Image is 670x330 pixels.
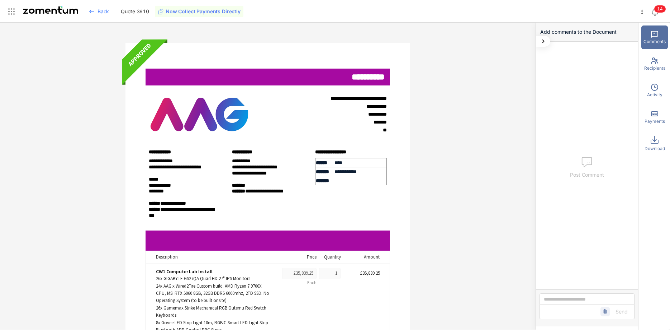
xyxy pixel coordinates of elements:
div: £35,839.25 [282,268,317,279]
span: 4 [660,6,663,11]
span: Post Comment [570,172,604,178]
img: Zomentum Logo [23,6,78,14]
sup: 14 [654,5,666,13]
img: comments.7e6c5cdb.svg [581,157,593,168]
span: Now Collect Payments Directly [166,8,241,15]
div: Add comments to the Document [536,23,638,42]
div: Payments [641,105,668,129]
span: Comments [643,38,666,45]
div: Notifications [651,3,665,20]
div: Description [156,254,269,261]
span: CW1 Computer Lab Install [156,268,213,275]
div: 1 [319,268,341,279]
span: Download [645,145,665,152]
span: Payments [645,118,665,125]
span: 1 [657,6,660,11]
div: Comments [641,25,668,49]
div: Activity [641,79,668,102]
div: Price [274,254,317,261]
span: Each [307,280,317,285]
span: Recipients [644,65,665,71]
div: Download [641,132,668,155]
button: Now Collect Payments Directly [155,6,243,17]
div: Quantity [322,254,341,261]
div: Amount [346,254,380,261]
span: Activity [647,92,662,98]
span: Quote 3910 [121,8,149,15]
button: Send [609,306,634,317]
div: Recipients [641,52,668,76]
span: Back [98,8,109,15]
div: £35,839.25 [343,270,380,277]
